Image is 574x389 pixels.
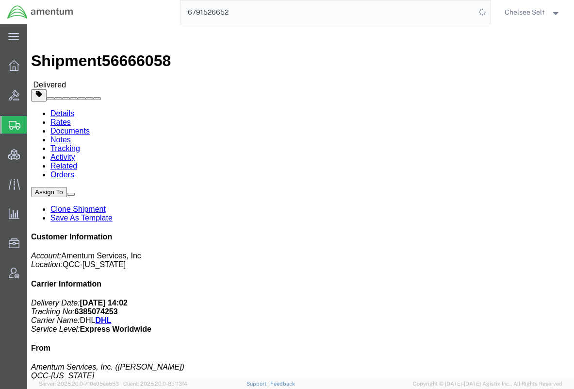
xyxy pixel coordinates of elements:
[413,380,562,388] span: Copyright © [DATE]-[DATE] Agistix Inc., All Rights Reserved
[39,381,119,387] span: Server: 2025.20.0-710e05ee653
[27,24,574,379] iframe: FS Legacy Container
[504,6,561,18] button: Chelsee Self
[123,381,187,387] span: Client: 2025.20.0-8b113f4
[270,381,295,387] a: Feedback
[505,7,545,17] span: Chelsee Self
[7,5,74,19] img: logo
[180,0,476,24] input: Search for shipment number, reference number
[246,381,270,387] a: Support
